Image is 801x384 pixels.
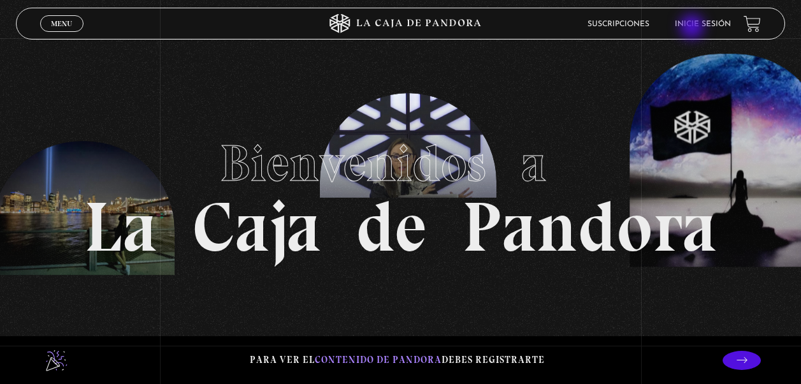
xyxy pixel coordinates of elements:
[47,31,77,40] span: Cerrar
[315,354,442,366] span: contenido de Pandora
[51,20,72,27] span: Menu
[250,351,545,369] p: Para ver el debes registrarte
[744,15,761,33] a: View your shopping cart
[588,20,649,28] a: Suscripciones
[84,122,717,262] h1: La Caja de Pandora
[675,20,731,28] a: Inicie sesión
[220,133,582,194] span: Bienvenidos a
